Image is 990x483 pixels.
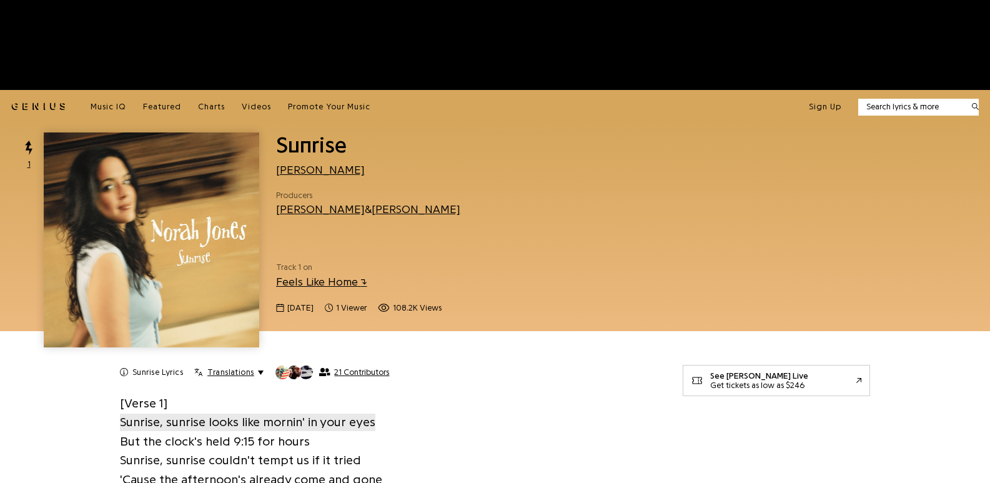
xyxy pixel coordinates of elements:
a: Videos [242,101,271,112]
button: Sign Up [809,101,841,112]
span: 1 viewer [336,302,367,314]
span: 21 Contributors [334,367,389,377]
a: Featured [143,101,181,112]
div: Get tickets as low as $246 [710,381,808,390]
a: Music IQ [91,101,126,112]
span: Track 1 on [276,261,666,274]
a: [PERSON_NAME] [372,204,460,215]
span: Sunrise, sunrise looks like mornin' in your eyes [120,414,375,431]
a: Promote Your Music [288,101,370,112]
span: Promote Your Music [288,102,370,111]
img: Cover art for Sunrise by Norah Jones [44,132,259,347]
a: Sunrise, sunrise looks like mornin' in your eyes [120,412,375,432]
span: Translations [207,367,254,378]
a: [PERSON_NAME] [276,164,365,176]
div: See [PERSON_NAME] Live [710,371,808,381]
h2: Sunrise Lyrics [132,367,183,378]
span: 108,237 views [378,302,442,314]
span: 1 viewer [325,302,367,314]
button: Translations [194,367,264,378]
a: Charts [198,101,225,112]
span: [DATE] [287,302,314,314]
span: 108.2K views [393,302,442,314]
div: & [276,201,460,217]
span: Producers [276,189,460,202]
span: 1 [27,158,31,171]
span: Videos [242,102,271,111]
a: [PERSON_NAME] [276,204,365,215]
button: 21 Contributors [275,365,389,380]
input: Search lyrics & more [858,101,964,113]
a: See [PERSON_NAME] LiveGet tickets as low as $246 [683,365,870,396]
span: Charts [198,102,225,111]
span: Sunrise [276,134,347,156]
span: Featured [143,102,181,111]
span: Music IQ [91,102,126,111]
a: Feels Like Home [276,276,367,287]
